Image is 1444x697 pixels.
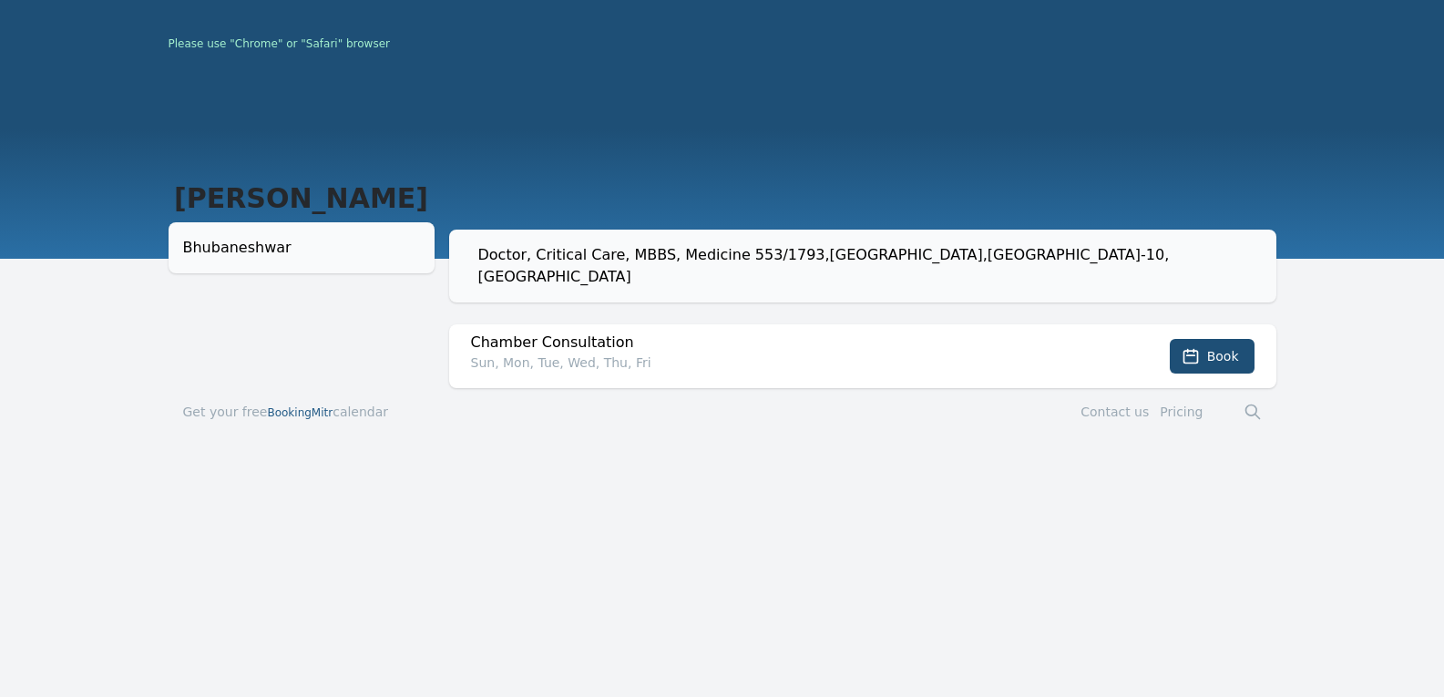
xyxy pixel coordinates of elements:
a: Contact us [1080,405,1149,419]
p: Sun, Mon, Tue, Wed, Thu, Fri [471,354,1091,372]
a: Pricing [1160,405,1203,419]
div: Bhubaneshwar [183,237,420,259]
div: Doctor, Critical Care, MBBS, Medicine 553/1793,[GEOGRAPHIC_DATA],[GEOGRAPHIC_DATA]-10,[GEOGRAPHIC... [478,244,1262,288]
button: Book [1170,339,1255,374]
a: Get your freeBookingMitrcalendar [183,403,389,421]
h2: Chamber Consultation [471,332,1091,354]
span: Book [1207,347,1239,365]
h1: [PERSON_NAME] [169,182,435,215]
span: BookingMitr [267,406,333,419]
